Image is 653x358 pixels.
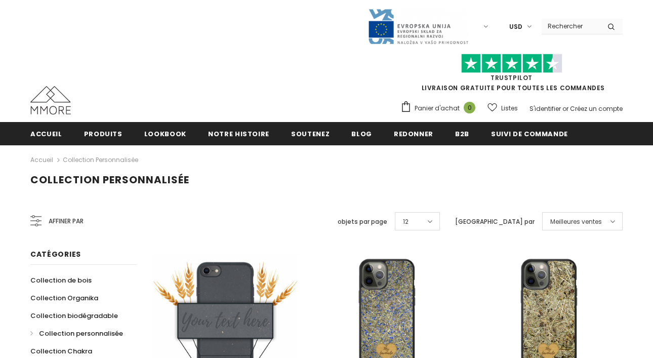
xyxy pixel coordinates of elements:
span: Lookbook [144,129,186,139]
a: Notre histoire [208,122,269,145]
img: Cas MMORE [30,86,71,114]
a: Suivi de commande [491,122,568,145]
span: Accueil [30,129,62,139]
a: Accueil [30,122,62,145]
span: Collection personnalisée [30,173,189,187]
img: Javni Razpis [368,8,469,45]
a: Javni Razpis [368,22,469,30]
a: Panier d'achat 0 [400,101,480,116]
span: soutenez [291,129,330,139]
a: soutenez [291,122,330,145]
a: Accueil [30,154,53,166]
span: 12 [403,217,409,227]
span: 0 [464,102,475,113]
a: Collection de bois [30,271,92,289]
span: Suivi de commande [491,129,568,139]
a: Collection Organika [30,289,98,307]
span: Listes [501,103,518,113]
label: [GEOGRAPHIC_DATA] par [455,217,535,227]
img: Faites confiance aux étoiles pilotes [461,54,562,73]
input: Search Site [542,19,600,33]
span: Collection de bois [30,275,92,285]
a: Collection biodégradable [30,307,118,325]
span: Blog [351,129,372,139]
a: Blog [351,122,372,145]
a: Créez un compte [570,104,623,113]
span: Catégories [30,249,81,259]
span: Redonner [394,129,433,139]
a: Collection personnalisée [30,325,123,342]
span: or [562,104,568,113]
a: Produits [84,122,123,145]
span: Collection Organika [30,293,98,303]
span: Collection personnalisée [39,329,123,338]
a: Listes [487,99,518,117]
span: Meilleures ventes [550,217,602,227]
label: objets par page [338,217,387,227]
a: Redonner [394,122,433,145]
span: Affiner par [49,216,84,227]
span: Notre histoire [208,129,269,139]
a: TrustPilot [491,73,533,82]
span: Collection Chakra [30,346,92,356]
span: Collection biodégradable [30,311,118,321]
a: S'identifier [529,104,561,113]
span: B2B [455,129,469,139]
span: LIVRAISON GRATUITE POUR TOUTES LES COMMANDES [400,58,623,92]
span: Panier d'achat [415,103,460,113]
a: B2B [455,122,469,145]
span: Produits [84,129,123,139]
span: USD [509,22,522,32]
a: Collection personnalisée [63,155,138,164]
a: Lookbook [144,122,186,145]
